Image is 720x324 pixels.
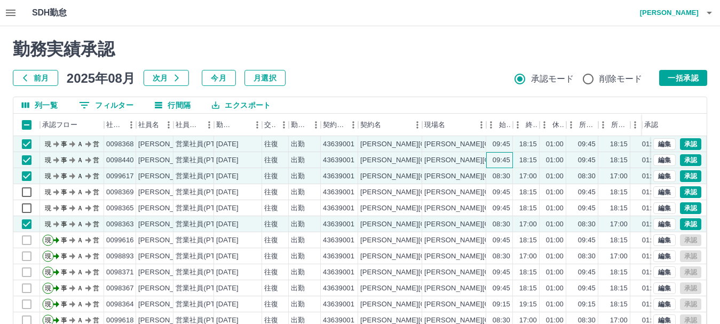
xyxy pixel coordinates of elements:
button: 次月 [144,70,189,86]
div: 勤務日 [214,114,262,136]
div: 08:30 [493,219,510,230]
div: [PERSON_NAME][GEOGRAPHIC_DATA] [424,187,556,197]
div: 承認 [644,114,658,136]
text: 事 [61,188,67,196]
div: 09:45 [493,155,510,165]
div: 43639001 [323,155,354,165]
div: 往復 [264,251,278,262]
div: 0098363 [106,219,134,230]
div: [PERSON_NAME] [138,219,196,230]
div: 出勤 [291,203,305,214]
div: 18:15 [610,139,628,149]
div: 19:15 [519,299,537,310]
div: [DATE] [216,203,239,214]
div: 所定終業 [598,114,630,136]
button: 列選択 [13,97,66,113]
text: Ａ [77,172,83,180]
div: 営業社員(PT契約) [176,283,232,294]
div: 01:00 [642,251,660,262]
div: 18:15 [519,155,537,165]
div: 0098365 [106,203,134,214]
button: 前月 [13,70,58,86]
button: メニュー [276,117,292,133]
div: 社員名 [138,114,159,136]
div: 01:00 [546,235,564,246]
div: 往復 [264,219,278,230]
div: 18:15 [519,139,537,149]
button: 月選択 [244,70,286,86]
div: 01:00 [642,299,660,310]
text: 営 [93,156,99,164]
div: [PERSON_NAME][GEOGRAPHIC_DATA] [424,219,556,230]
div: 休憩 [540,114,566,136]
div: 出勤 [291,251,305,262]
div: [PERSON_NAME][GEOGRAPHIC_DATA] [360,299,492,310]
div: 18:15 [610,187,628,197]
text: 営 [93,172,99,180]
div: [PERSON_NAME][GEOGRAPHIC_DATA] [424,155,556,165]
text: 営 [93,188,99,196]
text: Ａ [77,301,83,308]
div: 17:00 [610,219,628,230]
div: 18:15 [519,187,537,197]
text: 営 [93,140,99,148]
div: 営業社員(PT契約) [176,187,232,197]
div: 01:00 [546,139,564,149]
span: 削除モード [599,73,643,85]
text: 事 [61,204,67,212]
div: [PERSON_NAME] [138,299,196,310]
div: 43639001 [323,299,354,310]
button: 編集 [653,202,676,214]
div: 43639001 [323,139,354,149]
button: 編集 [653,266,676,278]
text: 営 [93,285,99,292]
div: 01:00 [546,187,564,197]
div: 休憩 [552,114,564,136]
text: Ａ [77,156,83,164]
div: 営業社員(PT契約) [176,235,232,246]
div: 01:00 [642,203,660,214]
div: 承認フロー [42,114,77,136]
div: 01:00 [642,283,660,294]
div: 17:00 [610,171,628,181]
div: [PERSON_NAME][GEOGRAPHIC_DATA] [424,299,556,310]
div: 所定終業 [611,114,628,136]
button: 承認 [680,154,701,166]
div: 往復 [264,299,278,310]
button: メニュー [249,117,265,133]
text: Ａ [77,236,83,244]
div: 0098371 [106,267,134,278]
div: 営業社員(PT契約) [176,251,232,262]
button: 行間隔 [146,97,199,113]
text: Ａ [77,252,83,260]
button: メニュー [345,117,361,133]
button: 今月 [202,70,236,86]
div: 01:00 [642,219,660,230]
div: 09:45 [493,139,510,149]
button: メニュー [308,117,324,133]
div: 01:00 [642,235,660,246]
div: 09:45 [493,203,510,214]
text: 現 [45,156,51,164]
text: 現 [45,301,51,308]
div: 01:00 [546,171,564,181]
div: 0098893 [106,251,134,262]
text: 営 [93,252,99,260]
text: 現 [45,285,51,292]
div: 18:15 [519,235,537,246]
div: [PERSON_NAME] [138,171,196,181]
button: メニュー [161,117,177,133]
text: 事 [61,220,67,228]
div: 社員区分 [173,114,214,136]
div: 43639001 [323,283,354,294]
div: 営業社員(PT契約) [176,139,232,149]
div: [PERSON_NAME][GEOGRAPHIC_DATA] [360,235,492,246]
div: 43639001 [323,171,354,181]
div: 43639001 [323,267,354,278]
div: [DATE] [216,219,239,230]
div: 09:45 [493,283,510,294]
div: 18:15 [610,299,628,310]
div: 往復 [264,187,278,197]
div: [PERSON_NAME][GEOGRAPHIC_DATA] [360,187,492,197]
div: [PERSON_NAME][GEOGRAPHIC_DATA] [360,139,492,149]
